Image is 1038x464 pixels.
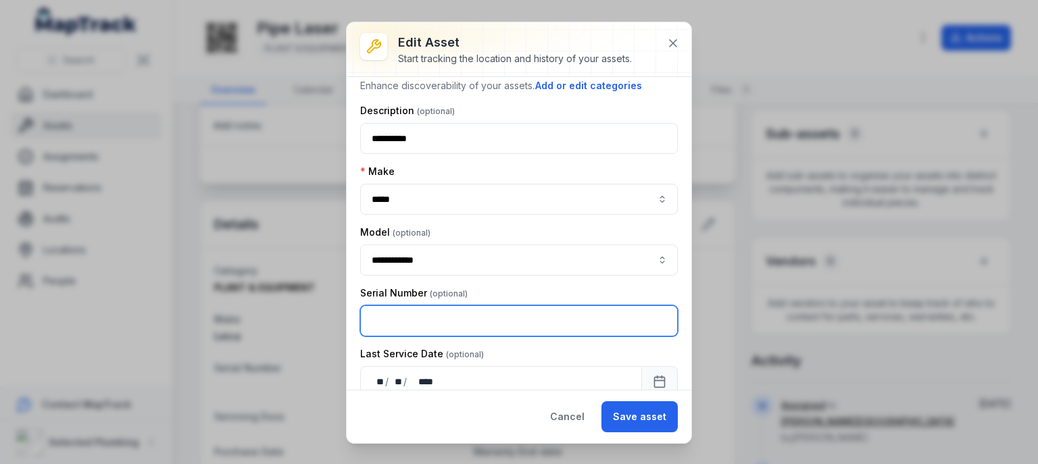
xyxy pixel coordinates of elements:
[360,244,678,276] input: asset-edit:cf[68832b05-6ea9-43b4-abb7-d68a6a59beaf]-label
[398,33,632,52] h3: Edit asset
[641,366,678,397] button: Calendar
[360,165,395,178] label: Make
[539,401,596,432] button: Cancel
[360,184,678,215] input: asset-edit:cf[09246113-4bcc-4687-b44f-db17154807e5]-label
[360,104,455,118] label: Description
[385,375,390,388] div: /
[408,375,434,388] div: year,
[398,52,632,66] div: Start tracking the location and history of your assets.
[535,78,643,93] button: Add or edit categories
[601,401,678,432] button: Save asset
[360,286,468,300] label: Serial Number
[390,375,403,388] div: month,
[360,78,678,93] p: Enhance discoverability of your assets.
[372,375,385,388] div: day,
[360,226,430,239] label: Model
[403,375,408,388] div: /
[360,347,484,361] label: Last Service Date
